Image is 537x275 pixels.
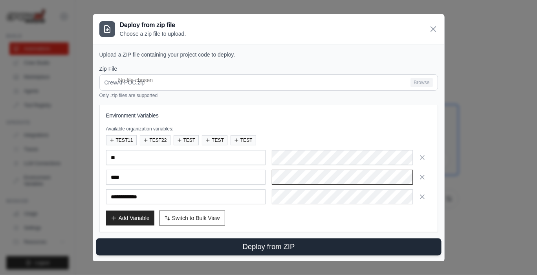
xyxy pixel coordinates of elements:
p: Upload a ZIP file containing your project code to deploy. [99,51,438,59]
button: TEST [231,135,256,145]
span: Switch to Bulk View [172,214,220,222]
button: TEST [174,135,199,145]
button: TEST [202,135,227,145]
p: Available organization variables: [106,126,431,132]
button: TEST11 [106,135,137,145]
p: Only .zip files are supported [99,92,438,99]
button: Switch to Bulk View [159,211,225,225]
input: CrewAI-POC.zip Browse [99,74,438,91]
iframe: Chat Widget [498,237,537,275]
label: Zip File [99,65,438,73]
button: TEST22 [140,135,170,145]
button: Deploy from ZIP [96,238,441,256]
h3: Environment Variables [106,112,431,119]
h3: Deploy from zip file [120,20,186,30]
button: Add Variable [106,211,154,225]
p: Choose a zip file to upload. [120,30,186,38]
